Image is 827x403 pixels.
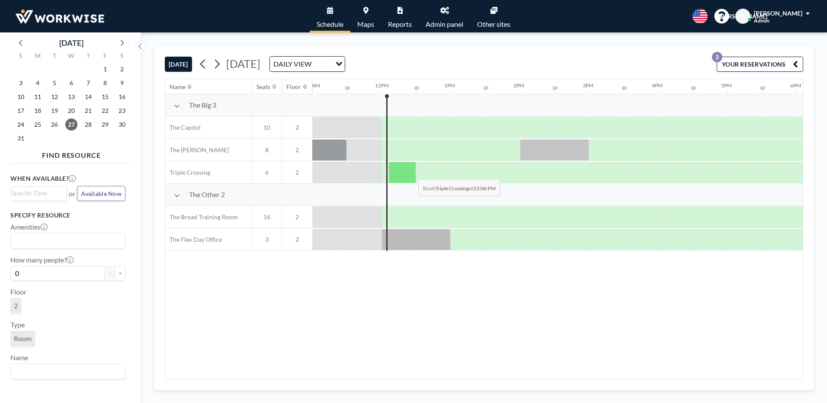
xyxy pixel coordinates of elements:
span: Saturday, August 30, 2025 [116,118,128,131]
button: YOUR RESERVATIONS2 [717,57,803,72]
span: Friday, August 1, 2025 [99,63,111,75]
input: Search for option [12,235,120,246]
img: organization-logo [14,8,106,25]
button: - [105,266,115,281]
span: 2 [282,213,312,221]
div: Search for option [11,187,67,200]
div: 30 [691,85,696,91]
div: T [46,51,63,62]
span: Schedule [317,21,343,28]
span: 2 [282,124,312,131]
span: The Flex Day Office [165,236,222,243]
span: Thursday, August 21, 2025 [82,105,94,117]
button: + [115,266,125,281]
div: W [63,51,80,62]
span: 3 [252,236,282,243]
label: Name [10,353,28,362]
span: Wednesday, August 20, 2025 [65,105,77,117]
div: Floor [286,83,301,91]
span: Saturday, August 16, 2025 [116,91,128,103]
span: DAILY VIEW [272,58,313,70]
b: Triple Crossing [435,185,469,192]
span: The Capitol [165,124,201,131]
div: 30 [622,85,627,91]
div: 11AM [306,82,320,89]
span: [PERSON_NAME] [719,13,767,20]
span: Reports [388,21,412,28]
div: 4PM [652,82,663,89]
input: Search for option [12,366,120,377]
span: Tuesday, August 26, 2025 [48,118,61,131]
label: How many people? [10,256,74,264]
span: The Broad Training Room [165,213,238,221]
span: Thursday, August 7, 2025 [82,77,94,89]
div: 1PM [444,82,455,89]
div: 30 [552,85,558,91]
div: T [80,51,96,62]
span: Available Now [81,190,122,197]
div: 3PM [583,82,593,89]
div: 30 [483,85,488,91]
span: Other sites [477,21,510,28]
div: 12PM [375,82,389,89]
b: 12:06 PM [473,185,496,192]
span: 2 [282,169,312,176]
span: Maps [357,21,374,28]
input: Search for option [314,58,330,70]
div: 5PM [721,82,732,89]
div: 6PM [790,82,801,89]
span: Monday, August 11, 2025 [32,91,44,103]
span: Monday, August 25, 2025 [32,118,44,131]
span: Admin panel [426,21,463,28]
div: S [113,51,130,62]
div: 30 [414,85,419,91]
span: Sunday, August 24, 2025 [15,118,27,131]
p: 2 [712,52,722,62]
button: Available Now [77,186,125,201]
span: Sunday, August 10, 2025 [15,91,27,103]
span: Thursday, August 28, 2025 [82,118,94,131]
span: 10 [252,124,282,131]
span: The Big 3 [189,101,216,109]
div: Seats [256,83,270,91]
input: Search for option [12,189,62,198]
div: 30 [345,85,350,91]
span: Room [14,334,32,343]
label: Floor [10,288,26,296]
span: Book at [418,179,500,196]
div: Search for option [270,57,345,71]
span: The [PERSON_NAME] [165,146,229,154]
span: [DATE] [226,57,260,70]
span: Monday, August 4, 2025 [32,77,44,89]
div: F [96,51,113,62]
div: Search for option [11,233,125,248]
span: Thursday, August 14, 2025 [82,91,94,103]
div: [DATE] [59,37,83,49]
label: Amenities [10,223,48,231]
span: Monday, August 18, 2025 [32,105,44,117]
span: Wednesday, August 6, 2025 [65,77,77,89]
span: Saturday, August 2, 2025 [116,63,128,75]
span: or [69,189,75,198]
label: Type [10,320,25,329]
span: Triple Crossing [165,169,210,176]
span: The Other 2 [189,190,225,199]
h3: Specify resource [10,211,125,219]
span: Friday, August 22, 2025 [99,105,111,117]
span: Sunday, August 31, 2025 [15,132,27,144]
div: 2PM [513,82,524,89]
span: 2 [282,146,312,154]
div: Search for option [11,364,125,379]
span: Wednesday, August 27, 2025 [65,118,77,131]
h4: FIND RESOURCE [10,147,132,160]
button: [DATE] [165,57,192,72]
span: Friday, August 15, 2025 [99,91,111,103]
span: 16 [252,213,282,221]
span: Sunday, August 3, 2025 [15,77,27,89]
span: Wednesday, August 13, 2025 [65,91,77,103]
div: M [29,51,46,62]
div: S [13,51,29,62]
span: 2 [282,236,312,243]
span: Friday, August 8, 2025 [99,77,111,89]
span: Tuesday, August 5, 2025 [48,77,61,89]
